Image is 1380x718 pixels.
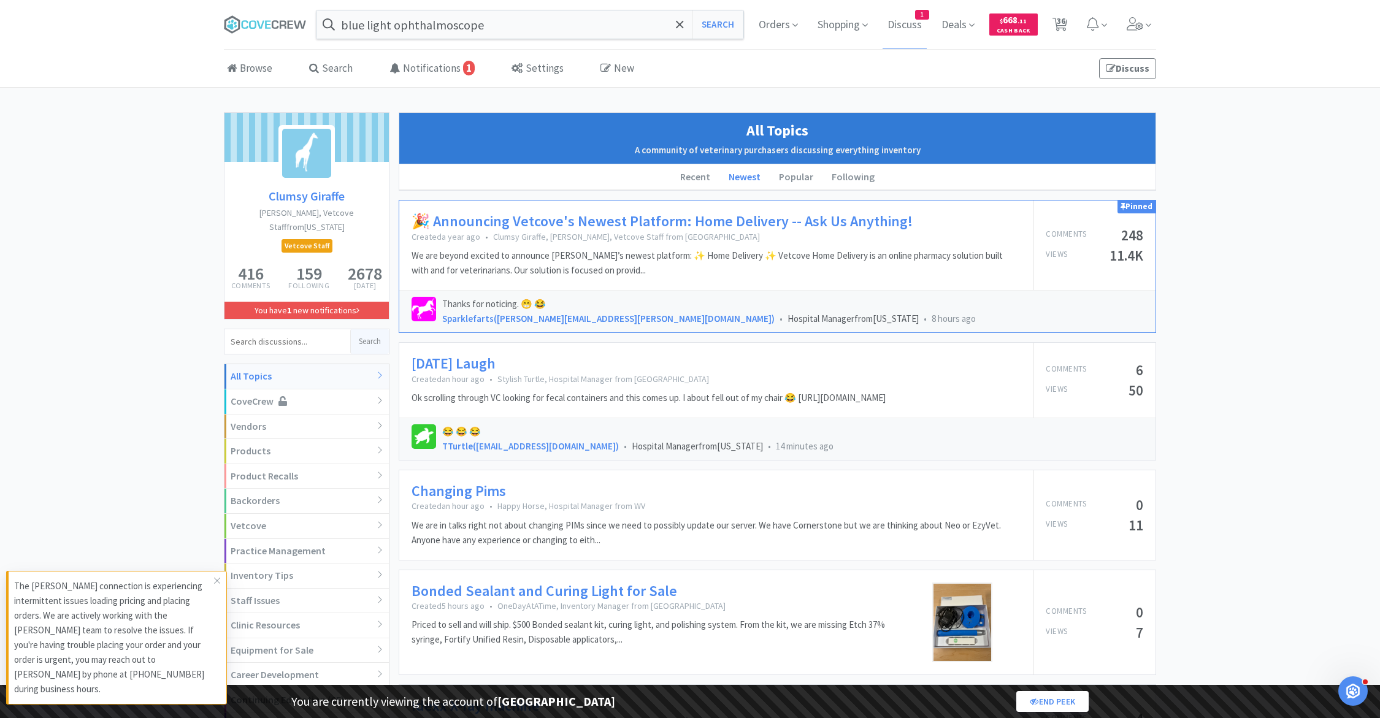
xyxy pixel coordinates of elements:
[14,579,214,697] p: The [PERSON_NAME] connection is experiencing intermittent issues loading pricing and placing orde...
[412,355,496,373] a: [DATE] Laugh
[412,582,677,600] a: Bonded Sealant and Curing Light for Sale
[497,693,615,709] strong: [GEOGRAPHIC_DATA]
[768,440,771,452] span: •
[1046,363,1086,377] p: Comments
[485,231,488,242] span: •
[224,539,389,564] div: Practice Management
[412,213,913,231] a: 🎉 Announcing Vetcove's Newest Platform: Home Delivery -- Ask Us Anything!
[224,364,389,389] div: All Topics
[224,439,389,464] div: Products
[932,313,976,324] span: 8 hours ago
[1000,14,1027,26] span: 668
[924,313,927,324] span: •
[1018,17,1027,25] span: . 11
[1046,383,1068,397] p: Views
[1117,201,1156,213] div: Pinned
[224,302,389,319] a: You have1 new notifications
[412,518,1021,548] p: We are in talks right not about changing PIMs since we need to possibly update our server. We hav...
[412,483,506,500] a: Changing Pims
[624,440,627,452] span: •
[776,440,834,452] span: 14 minutes ago
[489,600,493,611] span: •
[1046,625,1068,640] p: Views
[386,50,478,88] a: Notifications1
[1046,518,1068,532] p: Views
[442,440,619,452] a: TTurtle([EMAIL_ADDRESS][DOMAIN_NAME])
[508,50,567,88] a: Settings
[989,8,1038,41] a: $668.11Cash Back
[224,638,389,663] div: Equipment for Sale
[1099,58,1156,79] a: Discuss
[224,514,389,539] div: Vetcove
[224,414,389,440] div: Vendors
[224,589,389,614] div: Staff Issues
[1129,518,1143,532] h5: 11
[224,563,389,589] div: Inventory Tips
[282,240,332,252] span: Vetcove Staff
[405,119,1149,142] h1: All Topics
[1016,691,1089,712] a: End Peek
[489,500,493,511] span: •
[883,20,927,31] a: Discuss1
[224,329,350,354] input: Search discussions...
[1129,383,1143,397] h5: 50
[780,313,783,324] span: •
[1136,363,1143,377] h5: 6
[692,10,743,39] button: Search
[224,489,389,514] div: Backorders
[412,373,886,384] p: Created an hour ago Stylish Turtle, Hospital Manager from [GEOGRAPHIC_DATA]
[1136,625,1143,640] h5: 7
[1000,17,1003,25] span: $
[770,164,822,190] li: Popular
[287,305,291,316] strong: 1
[288,265,329,282] h5: 159
[442,297,1143,311] p: Thanks for noticing. 😁 😂
[405,143,1149,158] h2: A community of veterinary purchasers discussing everything inventory
[597,50,637,88] a: New
[224,613,389,638] div: Clinic Resources
[1046,498,1086,512] p: Comments
[997,28,1030,36] span: Cash Back
[1136,498,1143,512] h5: 0
[932,582,993,662] img: IMG_2909-1754927980.jfif
[306,50,356,88] a: Search
[1136,605,1143,619] h5: 0
[442,311,1143,326] div: Hospital Manager from [US_STATE]
[1121,228,1143,242] h5: 248
[348,265,382,282] h5: 2678
[1046,228,1086,242] p: Comments
[291,692,615,711] p: You are currently viewing the account of
[1046,248,1068,262] p: Views
[822,164,884,190] li: Following
[442,313,775,324] a: Sparklefarts([PERSON_NAME][EMAIL_ADDRESS][PERSON_NAME][DOMAIN_NAME])
[719,164,770,190] li: Newest
[316,10,743,39] input: Search by item, sku, manufacturer, ingredient, size...
[1048,21,1073,32] a: 36
[224,50,275,88] a: Browse
[348,282,382,289] p: [DATE]
[412,248,1021,278] p: We are beyond excited to announce [PERSON_NAME]’s newest platform: ✨ Home Delivery ✨ Vetcove Home...
[412,600,898,611] p: Created 5 hours ago OneDayAtATime, Inventory Manager from [GEOGRAPHIC_DATA]
[671,164,719,190] li: Recent
[224,206,389,234] h2: [PERSON_NAME], Vetcove Staff from [US_STATE]
[224,663,389,688] div: Career Development
[916,10,929,19] span: 1
[224,464,389,489] div: Product Recalls
[1046,605,1086,619] p: Comments
[1338,676,1368,706] iframe: Intercom live chat
[463,61,475,75] span: 1
[224,186,389,206] a: Clumsy Giraffe
[412,617,898,647] p: Priced to sell and will ship. $500 Bonded sealant kit, curing light, and polishing system. From t...
[412,231,1021,242] p: Created a year ago Clumsy Giraffe, [PERSON_NAME], Vetcove Staff from [GEOGRAPHIC_DATA]
[412,391,886,405] p: Ok scrolling through VC looking for fecal containers and this comes up. I about fell out of my ch...
[231,282,270,289] p: Comments
[489,373,493,384] span: •
[288,282,329,289] p: Following
[442,424,1143,439] p: 😂 😂 😂
[1110,248,1143,262] h5: 11.4K
[442,439,1143,454] div: Hospital Manager from [US_STATE]
[231,265,270,282] h5: 416
[412,500,1021,511] p: Created an hour ago Happy Horse, Hospital Manager from WV
[224,389,389,414] div: CoveCrew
